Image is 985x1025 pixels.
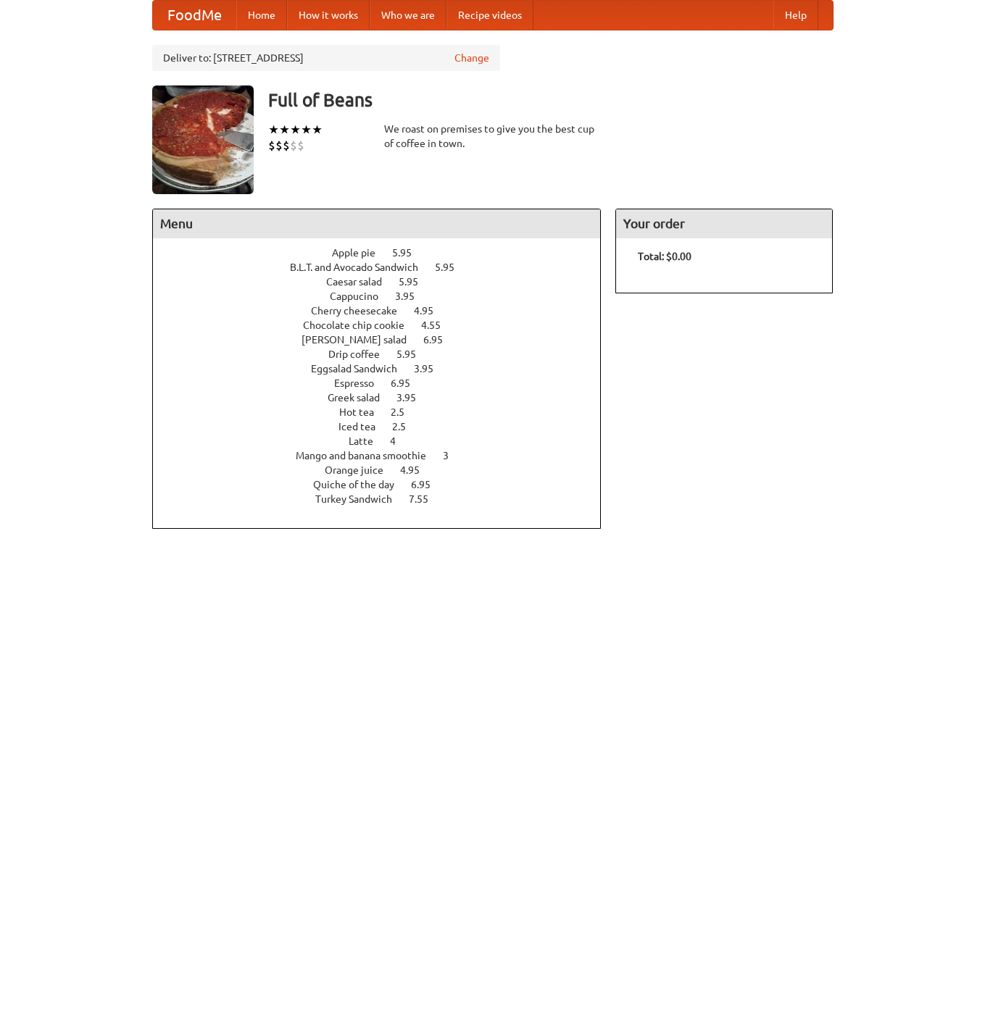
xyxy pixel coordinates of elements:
span: 3.95 [396,392,431,403]
span: Eggsalad Sandwich [311,363,412,375]
a: Orange juice 4.95 [325,464,446,476]
span: 3.95 [395,290,429,302]
li: $ [290,138,297,154]
span: Chocolate chip cookie [303,319,419,331]
span: 5.95 [435,262,469,273]
div: Deliver to: [STREET_ADDRESS] [152,45,500,71]
span: Hot tea [339,406,388,418]
span: 4.95 [414,305,448,317]
li: ★ [290,122,301,138]
span: 4.95 [400,464,434,476]
span: 4 [390,435,410,447]
a: Who we are [370,1,446,30]
span: Mango and banana smoothie [296,450,441,461]
a: Chocolate chip cookie 4.55 [303,319,467,331]
h3: Full of Beans [268,85,834,114]
span: 3.95 [414,363,448,375]
a: B.L.T. and Avocado Sandwich 5.95 [290,262,481,273]
span: 5.95 [392,247,426,259]
span: 2.5 [392,421,420,432]
span: Apple pie [332,247,390,259]
a: [PERSON_NAME] salad 6.95 [302,334,470,346]
li: ★ [301,122,312,138]
a: Eggsalad Sandwich 3.95 [311,363,460,375]
div: We roast on premises to give you the best cup of coffee in town. [384,122,602,151]
span: 6.95 [411,479,445,490]
a: Turkey Sandwich 7.55 [315,493,455,505]
li: $ [283,138,290,154]
span: Espresso [334,377,388,389]
span: Drip coffee [328,348,394,360]
a: Help [773,1,818,30]
span: 3 [443,450,463,461]
a: Recipe videos [446,1,533,30]
span: Cherry cheesecake [311,305,412,317]
li: $ [275,138,283,154]
a: Cappucino 3.95 [330,290,441,302]
img: angular.jpg [152,85,254,194]
b: Total: $0.00 [638,251,691,262]
span: Orange juice [325,464,398,476]
a: Cherry cheesecake 4.95 [311,305,460,317]
span: 5.95 [396,348,431,360]
a: Latte 4 [349,435,423,447]
li: $ [268,138,275,154]
a: Greek salad 3.95 [328,392,443,403]
li: $ [297,138,304,154]
span: Quiche of the day [313,479,409,490]
a: Quiche of the day 6.95 [313,479,457,490]
span: 2.5 [391,406,419,418]
a: FoodMe [153,1,236,30]
span: 5.95 [399,276,433,288]
span: 6.95 [391,377,425,389]
span: B.L.T. and Avocado Sandwich [290,262,433,273]
a: Caesar salad 5.95 [326,276,445,288]
li: ★ [312,122,323,138]
span: [PERSON_NAME] salad [302,334,421,346]
span: 4.55 [421,319,455,331]
a: Change [454,51,489,65]
a: Espresso 6.95 [334,377,437,389]
a: Mango and banana smoothie 3 [296,450,475,461]
li: ★ [268,122,279,138]
a: How it works [287,1,370,30]
h4: Your order [616,209,832,238]
span: Turkey Sandwich [315,493,407,505]
span: Iced tea [338,421,390,432]
span: 6.95 [423,334,457,346]
span: Caesar salad [326,276,396,288]
li: ★ [279,122,290,138]
h4: Menu [153,209,601,238]
span: Greek salad [328,392,394,403]
a: Home [236,1,287,30]
a: Iced tea 2.5 [338,421,433,432]
a: Drip coffee 5.95 [328,348,443,360]
a: Apple pie 5.95 [332,247,439,259]
a: Hot tea 2.5 [339,406,431,418]
span: Latte [349,435,388,447]
span: 7.55 [409,493,443,505]
span: Cappucino [330,290,393,302]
